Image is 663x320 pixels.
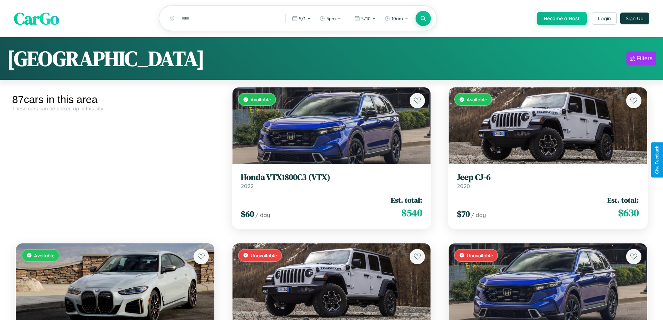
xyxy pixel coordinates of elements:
[241,172,423,189] a: Honda VTX1800C3 (VTX)2022
[467,252,493,258] span: Unavailable
[326,16,336,21] span: 5pm
[34,252,55,258] span: Available
[620,13,649,24] button: Sign Up
[241,182,254,189] span: 2022
[299,16,306,21] span: 5 / 1
[467,96,487,102] span: Available
[655,146,660,174] div: Give Feedback
[12,106,218,111] div: These cars can be picked up in this city.
[251,96,271,102] span: Available
[351,13,380,24] button: 5/10
[14,7,59,30] span: CarGo
[12,94,218,106] div: 87 cars in this area
[637,55,653,62] div: Filters
[401,206,422,220] span: $ 540
[457,172,639,182] h3: Jeep CJ-6
[471,211,486,218] span: / day
[618,206,639,220] span: $ 630
[626,52,656,65] button: Filters
[457,208,470,220] span: $ 70
[241,172,423,182] h3: Honda VTX1800C3 (VTX)
[607,195,639,205] span: Est. total:
[361,16,371,21] span: 5 / 10
[457,172,639,189] a: Jeep CJ-62020
[316,13,345,24] button: 5pm
[391,195,422,205] span: Est. total:
[592,12,617,25] button: Login
[289,13,315,24] button: 5/1
[7,44,205,73] h1: [GEOGRAPHIC_DATA]
[392,16,403,21] span: 10am
[255,211,270,218] span: / day
[251,252,277,258] span: Unavailable
[241,208,254,220] span: $ 60
[537,12,587,25] button: Become a Host
[457,182,470,189] span: 2020
[381,13,412,24] button: 10am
